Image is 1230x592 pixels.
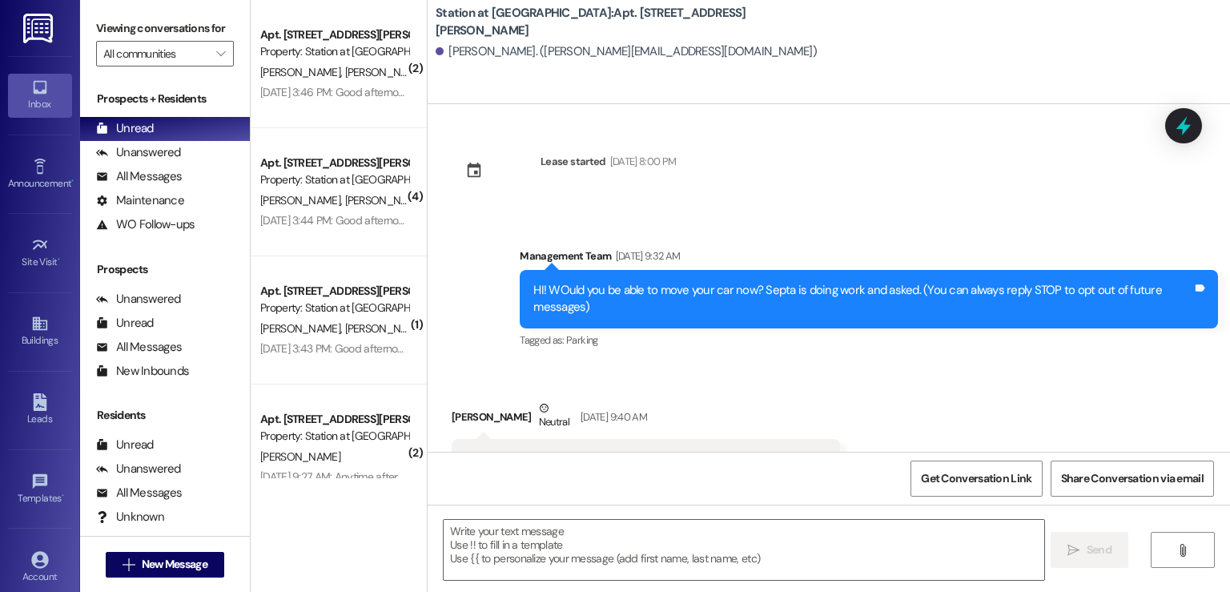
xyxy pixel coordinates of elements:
[577,409,647,425] div: [DATE] 9:40 AM
[1061,470,1204,487] span: Share Conversation via email
[260,321,345,336] span: [PERSON_NAME]
[612,248,681,264] div: [DATE] 9:32 AM
[260,300,408,316] div: Property: Station at [GEOGRAPHIC_DATA]
[260,428,408,445] div: Property: Station at [GEOGRAPHIC_DATA]
[62,490,64,501] span: •
[260,155,408,171] div: Apt. [STREET_ADDRESS][PERSON_NAME]
[1051,461,1214,497] button: Share Conversation via email
[216,47,225,60] i: 
[436,5,756,39] b: Station at [GEOGRAPHIC_DATA]: Apt. [STREET_ADDRESS][PERSON_NAME]
[8,74,72,117] a: Inbox
[58,254,60,265] span: •
[8,232,72,275] a: Site Visit •
[1176,544,1188,557] i: 
[80,261,250,278] div: Prospects
[80,407,250,424] div: Residents
[96,120,154,137] div: Unread
[260,341,1048,356] div: [DATE] 3:43 PM: Good afternoon and HAPPY [DATE]! The office will be closed [DATE] for [DATE]. We ...
[260,26,408,43] div: Apt. [STREET_ADDRESS][PERSON_NAME]
[1067,544,1079,557] i: 
[520,248,1218,270] div: Management Team
[345,65,425,79] span: [PERSON_NAME]
[452,400,840,439] div: [PERSON_NAME]
[260,283,408,300] div: Apt. [STREET_ADDRESS][PERSON_NAME]
[96,339,182,356] div: All Messages
[96,437,154,453] div: Unread
[345,321,425,336] span: [PERSON_NAME]
[106,552,224,578] button: New Message
[96,216,195,233] div: WO Follow-ups
[436,43,817,60] div: [PERSON_NAME]. ([PERSON_NAME][EMAIL_ADDRESS][DOMAIN_NAME])
[96,461,181,477] div: Unanswered
[23,14,56,43] img: ResiDesk Logo
[260,65,345,79] span: [PERSON_NAME]
[536,400,573,433] div: Neutral
[465,451,814,468] div: Hi sorry just woke up, moved my car. But will send email with pictures
[123,558,135,571] i: 
[541,153,606,170] div: Lease started
[910,461,1042,497] button: Get Conversation Link
[260,213,1049,228] div: [DATE] 3:44 PM: Good afternoon and HAPPY [DATE]! The office will be closed [DATE] for [DATE]. We ...
[260,85,1049,99] div: [DATE] 3:46 PM: Good afternoon and HAPPY [DATE]! The office will be closed [DATE] for [DATE]. We ...
[260,469,529,484] div: [DATE] 9:27 AM: Anytime after 12 works! Thanks so much :)
[96,509,164,526] div: Unknown
[96,168,182,185] div: All Messages
[8,310,72,353] a: Buildings
[260,43,408,60] div: Property: Station at [GEOGRAPHIC_DATA]
[96,315,154,332] div: Unread
[520,328,1218,352] div: Tagged as:
[533,282,1192,316] div: HI! WOuld you be able to move your car now? Septa is doing work and asked. (You can always reply ...
[1051,532,1128,568] button: Send
[96,485,182,501] div: All Messages
[96,363,189,380] div: New Inbounds
[606,153,677,170] div: [DATE] 8:00 PM
[260,171,408,188] div: Property: Station at [GEOGRAPHIC_DATA]
[142,556,207,573] span: New Message
[8,468,72,511] a: Templates •
[8,546,72,590] a: Account
[96,192,184,209] div: Maintenance
[103,41,208,66] input: All communities
[8,389,72,432] a: Leads
[260,411,408,428] div: Apt. [STREET_ADDRESS][PERSON_NAME]
[96,16,234,41] label: Viewing conversations for
[921,470,1031,487] span: Get Conversation Link
[96,144,181,161] div: Unanswered
[96,291,181,308] div: Unanswered
[80,91,250,107] div: Prospects + Residents
[260,193,345,207] span: [PERSON_NAME]
[1087,542,1111,558] span: Send
[345,193,425,207] span: [PERSON_NAME]
[566,333,597,347] span: Parking
[260,449,340,464] span: [PERSON_NAME]
[71,175,74,187] span: •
